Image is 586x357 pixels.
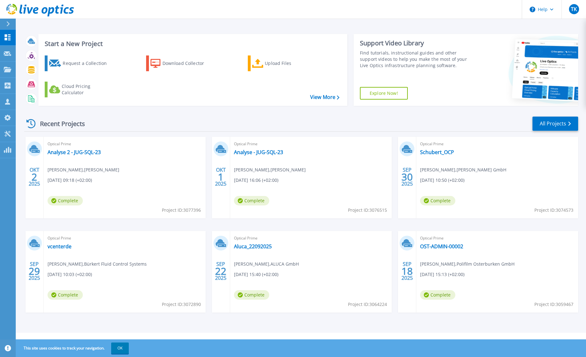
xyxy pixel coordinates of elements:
span: Project ID: 3059467 [534,301,573,308]
div: Upload Files [265,57,315,70]
div: SEP 2025 [215,260,227,283]
a: All Projects [532,117,578,131]
a: Request a Collection [45,55,115,71]
span: Complete [234,196,269,205]
div: Recent Projects [24,116,94,131]
div: SEP 2025 [28,260,40,283]
span: [PERSON_NAME] , [PERSON_NAME] GmbH [420,166,506,173]
span: Optical Prime [234,235,388,242]
a: Schubert_OCP [420,149,454,155]
span: [DATE] 15:40 (+02:00) [234,271,278,278]
span: [DATE] 09:18 (+02:00) [48,177,92,184]
span: Optical Prime [420,235,574,242]
span: [PERSON_NAME] , [PERSON_NAME] [234,166,306,173]
span: 29 [29,268,40,274]
span: 30 [401,174,413,180]
span: Optical Prime [48,235,202,242]
span: 22 [215,268,226,274]
span: Complete [420,290,455,300]
span: [PERSON_NAME] , Bürkert Fluid Control Systems [48,261,147,268]
a: Analyse - JUG-SQL-23 [234,149,283,155]
a: Analyse 2 - JUG-SQL-23 [48,149,101,155]
div: Find tutorials, instructional guides and other support videos to help you make the most of your L... [360,50,474,69]
span: [PERSON_NAME] , ALUCA GmbH [234,261,299,268]
a: OST-ADMIN-00002 [420,243,463,250]
a: vcenterde [48,243,71,250]
span: Complete [48,196,83,205]
span: [DATE] 10:50 (+02:00) [420,177,464,184]
div: Download Collector [162,57,213,70]
span: [DATE] 10:03 (+02:00) [48,271,92,278]
span: Project ID: 3072890 [162,301,201,308]
div: OKT 2025 [28,165,40,188]
span: [PERSON_NAME] , Polifilm Osterburken GmbH [420,261,515,268]
span: Optical Prime [234,141,388,147]
a: Upload Files [248,55,318,71]
span: [DATE] 16:06 (+02:00) [234,177,278,184]
a: Download Collector [146,55,216,71]
div: SEP 2025 [401,165,413,188]
span: [PERSON_NAME] , [PERSON_NAME] [48,166,119,173]
div: Cloud Pricing Calculator [62,83,112,96]
span: TK [571,7,577,12]
span: Optical Prime [420,141,574,147]
a: Aluca_22092025 [234,243,272,250]
span: Project ID: 3077396 [162,207,201,214]
span: This site uses cookies to track your navigation. [17,343,129,354]
span: Project ID: 3076515 [348,207,387,214]
span: 1 [218,174,224,180]
div: Support Video Library [360,39,474,47]
span: Complete [420,196,455,205]
span: 2 [31,174,37,180]
span: [DATE] 15:13 (+02:00) [420,271,464,278]
span: Complete [48,290,83,300]
span: Project ID: 3074573 [534,207,573,214]
div: SEP 2025 [401,260,413,283]
h3: Start a New Project [45,40,339,47]
a: Cloud Pricing Calculator [45,82,115,97]
div: Request a Collection [63,57,113,70]
span: Project ID: 3064224 [348,301,387,308]
span: Complete [234,290,269,300]
span: Optical Prime [48,141,202,147]
a: Explore Now! [360,87,408,100]
span: 18 [401,268,413,274]
button: OK [111,343,129,354]
div: OKT 2025 [215,165,227,188]
a: View More [310,94,339,100]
